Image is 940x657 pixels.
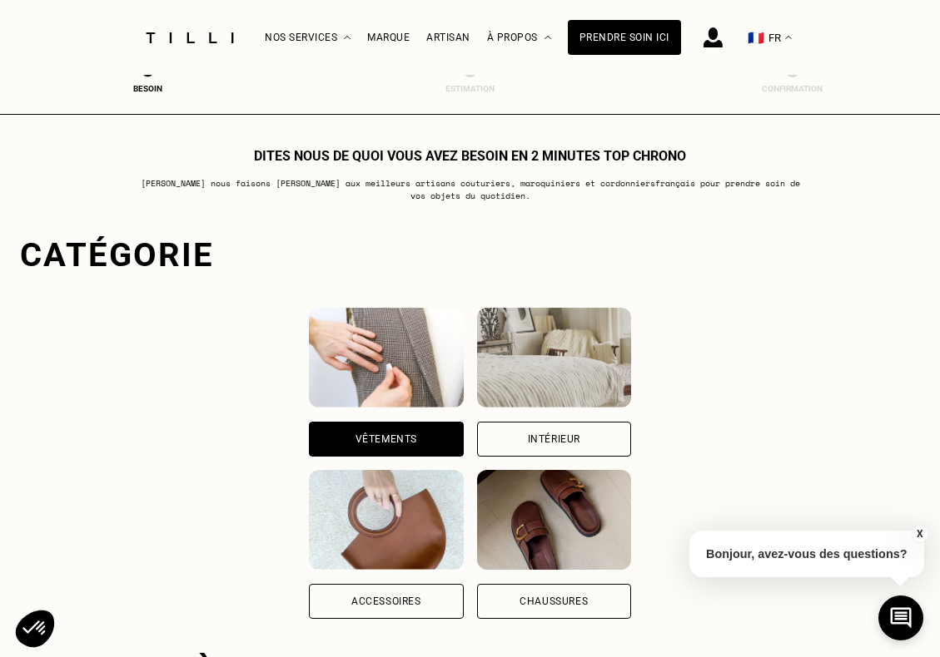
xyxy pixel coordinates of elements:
[437,84,504,93] div: Estimation
[528,434,580,444] div: Intérieur
[911,525,928,543] button: X
[758,84,825,93] div: Confirmation
[785,36,792,40] img: menu déroulant
[477,470,631,570] img: Chaussures
[568,20,681,55] a: Prendre soin ici
[689,531,924,577] p: Bonjour, avez-vous des questions?
[115,84,182,93] div: Besoin
[739,1,800,75] button: 🇫🇷 FR
[140,177,800,202] p: [PERSON_NAME] nous faisons [PERSON_NAME] aux meilleurs artisans couturiers , maroquiniers et cord...
[545,36,551,40] img: Menu déroulant à propos
[477,308,631,408] img: Intérieur
[309,308,463,408] img: Vêtements
[748,30,764,46] span: 🇫🇷
[351,596,421,606] div: Accessoires
[704,27,723,47] img: icône connexion
[309,470,463,570] img: Accessoires
[140,32,240,43] img: Logo du service de couturière Tilli
[265,1,351,75] div: Nos services
[487,1,551,75] div: À propos
[520,596,588,606] div: Chaussures
[254,148,686,164] h1: Dites nous de quoi vous avez besoin en 2 minutes top chrono
[20,235,920,274] div: Catégorie
[367,32,410,43] a: Marque
[426,32,470,43] a: Artisan
[344,36,351,40] img: Menu déroulant
[356,434,417,444] div: Vêtements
